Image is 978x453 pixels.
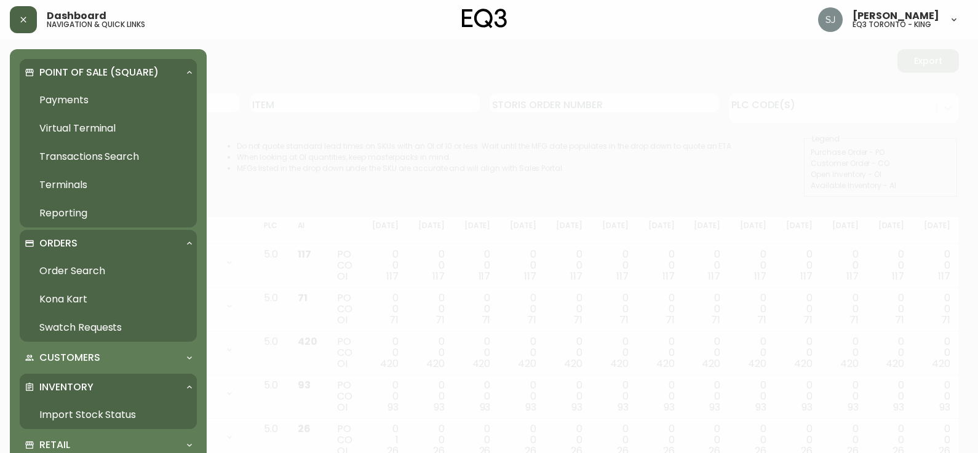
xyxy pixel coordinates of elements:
img: 47018681f4895d7497dc47e4d33c6c7c [818,7,843,32]
a: Kona Kart [20,285,197,313]
div: Customers [20,344,197,371]
span: Dashboard [47,11,106,21]
a: Swatch Requests [20,313,197,342]
a: Payments [20,86,197,114]
h5: eq3 toronto - king [853,21,931,28]
p: Inventory [39,380,93,394]
div: Orders [20,230,197,257]
a: Import Stock Status [20,401,197,429]
div: Inventory [20,374,197,401]
p: Orders [39,237,78,250]
p: Customers [39,351,100,364]
div: Point of Sale (Square) [20,59,197,86]
a: Reporting [20,199,197,227]
a: Virtual Terminal [20,114,197,143]
p: Point of Sale (Square) [39,66,159,79]
p: Retail [39,438,70,452]
h5: navigation & quick links [47,21,145,28]
img: logo [462,9,507,28]
a: Order Search [20,257,197,285]
a: Terminals [20,171,197,199]
span: [PERSON_NAME] [853,11,939,21]
a: Transactions Search [20,143,197,171]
